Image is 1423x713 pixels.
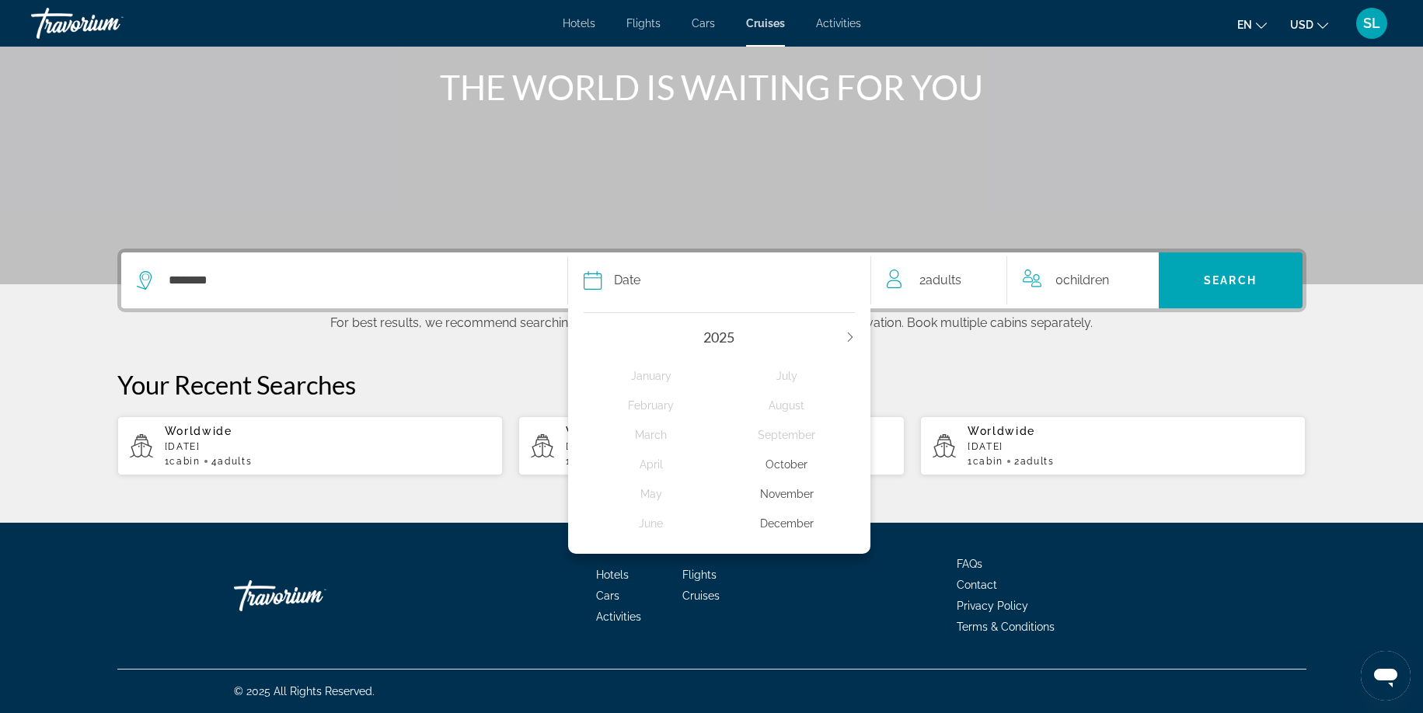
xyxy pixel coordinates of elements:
[218,456,252,467] span: Adults
[563,17,595,30] a: Hotels
[1290,19,1313,31] span: USD
[1055,270,1109,291] span: 0
[968,456,1003,467] span: 1
[682,569,717,581] a: Flights
[234,685,375,697] span: © 2025 All Rights Reserved.
[1363,16,1380,31] span: SL
[1204,274,1257,287] span: Search
[1237,13,1267,36] button: Change language
[703,329,734,346] span: 2025
[584,479,720,509] button: Select may 2025
[719,420,855,450] button: Select september 2025
[719,509,855,538] button: Select december 2025
[1159,252,1303,308] button: Search
[692,17,715,30] a: Cars
[566,456,602,467] span: 1
[614,270,640,291] span: Date
[968,441,1294,452] p: [DATE]
[719,450,855,479] button: Select october 2025
[957,621,1055,633] a: Terms & Conditions
[973,456,1003,467] span: cabin
[926,273,961,287] span: Adults
[584,391,720,420] button: Select february 2025
[566,441,892,452] p: [DATE]
[117,369,1306,400] p: Your Recent Searches
[117,312,1306,330] p: For best results, we recommend searching for a maximum of 4 occupants at a time, per reservation....
[211,456,253,467] span: 4
[1020,456,1055,467] span: Adults
[1014,456,1055,467] span: 2
[719,510,855,537] div: December
[1290,13,1328,36] button: Change currency
[584,252,855,308] button: Select cruise date
[719,450,855,478] div: October
[518,416,905,476] button: Worldwide[DATE]1cabin4Adults
[584,420,720,450] button: Select march 2025
[234,572,389,619] a: Go Home
[584,332,593,343] button: Previous year
[846,332,855,343] button: Next year
[584,450,720,479] button: Select april 2025
[746,17,785,30] a: Cruises
[167,269,544,292] input: Select cruise destination
[1361,651,1411,701] iframe: Button to launch messaging window
[682,590,720,602] a: Cruises
[596,610,641,623] a: Activities
[626,17,661,30] a: Flights
[919,270,961,291] span: 2
[1352,7,1392,40] button: User Menu
[957,579,997,591] a: Contact
[31,3,187,43] a: Travorium
[957,600,1028,612] a: Privacy Policy
[165,425,232,437] span: Worldwide
[596,590,619,602] a: Cars
[719,391,855,420] button: Select august 2025
[596,569,629,581] a: Hotels
[568,304,870,554] div: Date picker
[117,416,504,476] button: Worldwide[DATE]1cabin4Adults
[871,252,1159,308] button: Travelers: 2 adults, 0 children
[816,17,861,30] a: Activities
[920,416,1306,476] button: Worldwide[DATE]1cabin2Adults
[968,425,1035,437] span: Worldwide
[719,480,855,508] div: November
[1063,273,1109,287] span: Children
[169,456,200,467] span: cabin
[957,558,982,570] a: FAQs
[719,361,855,391] button: Select july 2025
[566,425,633,437] span: Worldwide
[584,361,720,391] button: Select january 2025
[165,456,201,467] span: 1
[420,67,1003,107] h1: THE WORLD IS WAITING FOR YOU
[1237,19,1252,31] span: en
[584,509,720,538] button: Select june 2025
[165,441,491,452] p: [DATE]
[719,479,855,509] button: Select november 2025
[121,252,1303,308] div: Search widget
